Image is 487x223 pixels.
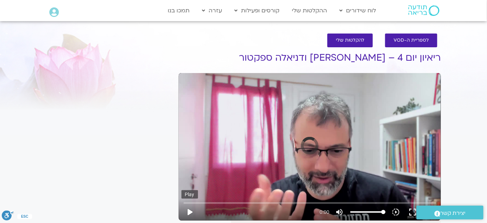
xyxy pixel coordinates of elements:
[231,4,283,17] a: קורסים ופעילות
[408,5,439,16] img: תודעה בריאה
[327,34,373,47] a: להקלטות שלי
[165,4,193,17] a: תמכו בנו
[179,53,441,63] h1: ריאיון יום 4 – [PERSON_NAME] ודניאלה ספקטור
[440,209,466,218] span: יצירת קשר
[199,4,226,17] a: עזרה
[394,38,429,43] span: לספריית ה-VOD
[385,34,437,47] a: לספריית ה-VOD
[289,4,331,17] a: ההקלטות שלי
[336,38,364,43] span: להקלטות שלי
[417,206,483,219] a: יצירת קשר
[336,4,380,17] a: לוח שידורים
